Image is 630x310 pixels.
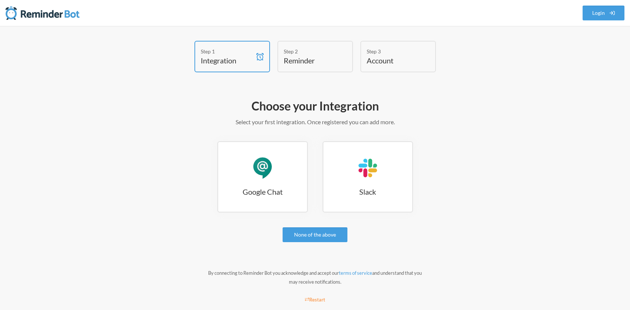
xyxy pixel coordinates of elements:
[201,55,253,66] h4: Integration
[305,297,326,303] small: Restart
[367,47,419,55] div: Step 3
[283,227,347,242] a: None of the above
[339,270,372,276] a: terms of service
[583,6,625,20] a: Login
[201,47,253,55] div: Step 1
[208,270,422,285] small: By connecting to Reminder Bot you acknowledge and accept our and understand that you may receive ...
[218,187,307,197] h3: Google Chat
[284,55,336,66] h4: Reminder
[100,118,530,126] p: Select your first integration. Once registered you can add more.
[323,187,412,197] h3: Slack
[284,47,336,55] div: Step 2
[367,55,419,66] h4: Account
[100,98,530,114] h2: Choose your Integration
[6,6,80,20] img: Reminder Bot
